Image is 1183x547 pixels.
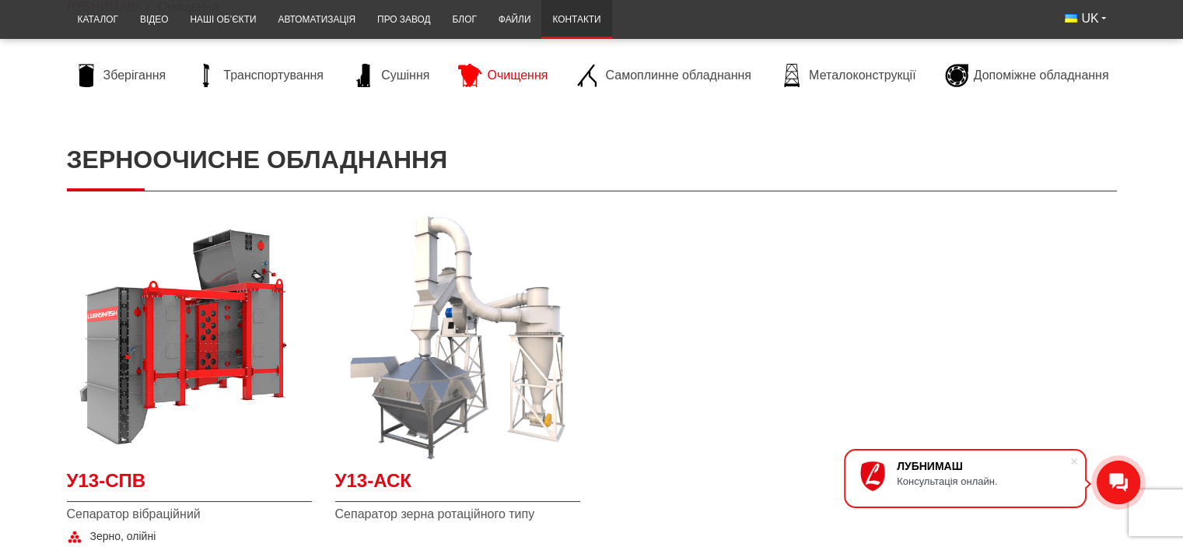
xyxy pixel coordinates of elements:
[381,67,429,84] span: Сушіння
[345,64,437,87] a: Сушіння
[67,5,129,35] a: Каталог
[67,468,312,503] a: У13-СПВ
[569,64,758,87] a: Самоплинне обладнання
[267,5,366,35] a: Автоматизація
[179,5,267,35] a: Наші об’єкти
[937,64,1117,87] a: Допоміжне обладнання
[90,529,156,545] span: Зерно, олійні
[366,5,441,35] a: Про завод
[488,5,542,35] a: Файли
[1081,10,1098,27] span: UK
[67,129,1117,191] h1: Зерноочисне обладнання
[129,5,179,35] a: Відео
[335,468,580,503] a: У13-АСК
[441,5,487,35] a: Блог
[772,64,923,87] a: Металоконструкції
[487,67,548,84] span: Очищення
[1065,14,1077,23] img: Українська
[1054,5,1116,33] button: UK
[450,64,555,87] a: Очищення
[67,64,174,87] a: Зберігання
[541,5,611,35] a: Контакти
[223,67,324,84] span: Транспортування
[187,64,331,87] a: Транспортування
[67,506,312,523] span: Сепаратор вібраційний
[605,67,751,84] span: Самоплинне обладнання
[897,475,1069,487] div: Консультація онлайн.
[897,460,1069,472] div: ЛУБНИМАШ
[335,506,580,523] span: Сепаратор зерна ротаційного типу
[809,67,915,84] span: Металоконструкції
[974,67,1109,84] span: Допоміжне обладнання
[103,67,166,84] span: Зберігання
